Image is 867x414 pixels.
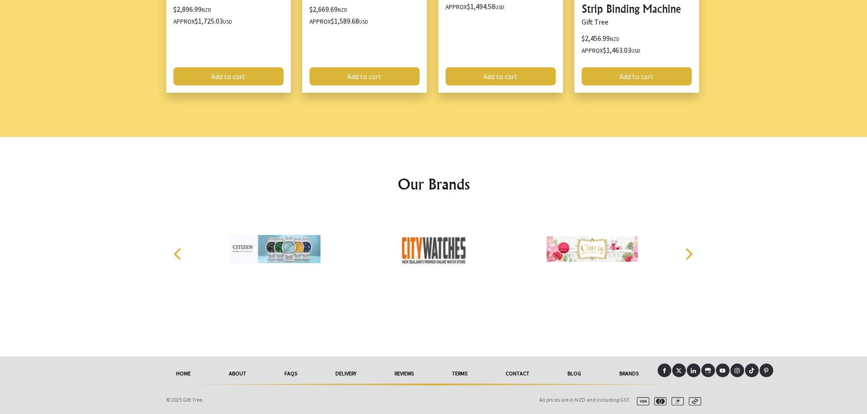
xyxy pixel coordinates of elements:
[547,215,638,283] img: CLARIS THE CHICEST MOUSE IN PARIS
[633,397,649,405] img: visa.svg
[487,364,548,384] a: Contact
[309,67,420,85] a: Add to cart
[446,67,556,85] a: Add to cart
[600,364,658,384] a: Brands
[375,364,433,384] a: reviews
[672,364,686,377] a: X (Twitter)
[433,364,487,384] a: Terms
[265,364,316,384] a: FAQs
[716,364,730,377] a: Youtube
[760,364,773,377] a: Pinterest
[745,364,759,377] a: Tiktok
[679,244,699,264] button: Next
[730,364,744,377] a: Instagram
[687,364,700,377] a: LinkedIn
[582,67,692,85] a: Add to cart
[169,244,189,264] button: Previous
[316,364,375,384] a: delivery
[229,215,320,283] img: Citizen
[539,396,630,403] span: All prices are in NZD and including GST.
[658,364,671,377] a: Facebook
[210,364,265,384] a: About
[685,397,701,405] img: afterpay.svg
[173,67,284,85] a: Add to cart
[548,364,600,384] a: Blog
[668,397,684,405] img: paypal.svg
[388,215,479,283] img: City Watches
[650,397,667,405] img: mastercard.svg
[166,396,203,403] span: © 2025 Gift Tree.
[157,364,210,384] a: HOME
[164,173,703,195] h2: Our Brands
